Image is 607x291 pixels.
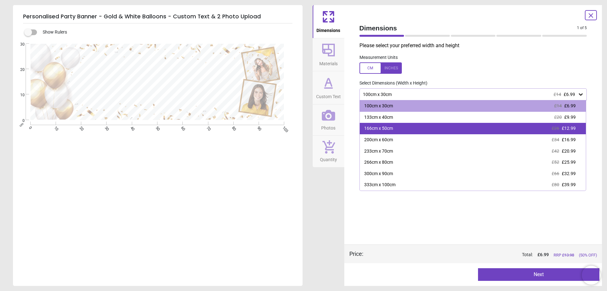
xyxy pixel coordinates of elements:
div: 100cm x 30cm [364,103,393,109]
span: 1 of 5 [577,25,587,31]
button: Custom Text [313,71,344,104]
span: £42 [552,149,559,154]
span: £ [537,252,549,258]
span: RRP [554,252,574,258]
span: £80 [552,182,559,187]
span: Custom Text [316,91,341,100]
span: £26 [552,126,559,131]
button: Next [478,268,599,281]
span: Dimensions [359,23,577,33]
span: Dimensions [316,24,340,34]
div: 233cm x 70cm [364,148,393,155]
div: 100cm x 30cm [362,92,578,97]
span: Materials [319,58,338,67]
label: Select Dimensions (Width x Height) [354,80,427,86]
span: 10 [13,92,25,98]
span: (50% OFF) [579,252,597,258]
span: £20 [554,115,562,120]
span: £16.99 [562,137,576,142]
span: £52 [552,160,559,165]
span: £39.99 [562,182,576,187]
button: Photos [313,104,344,136]
div: 333cm x 100cm [364,182,395,188]
div: 166cm x 50cm [364,125,393,132]
span: 20 [13,67,25,73]
span: £6.99 [564,92,575,97]
span: Quantity [320,154,337,163]
div: Total: [373,252,597,258]
div: 133cm x 40cm [364,114,393,121]
span: £34 [552,137,559,142]
span: £14 [554,103,562,108]
span: £12.99 [562,126,576,131]
span: 0 [13,118,25,123]
div: Show Rulers [28,28,303,36]
span: £ 13.98 [562,253,574,257]
button: Quantity [313,136,344,167]
h5: Personalised Party Banner - Gold & White Balloons - Custom Text & 2 Photo Upload [23,10,292,23]
div: Price : [349,250,363,258]
div: 200cm x 60cm [364,137,393,143]
span: £66 [552,171,559,176]
button: Dimensions [313,5,344,38]
span: £32.99 [562,171,576,176]
span: 6.99 [540,252,549,257]
div: 266cm x 80cm [364,159,393,166]
span: £14 [554,92,561,97]
p: Please select your preferred width and height [359,42,592,49]
span: £6.99 [564,103,576,108]
span: Photos [321,122,335,131]
span: £25.99 [562,160,576,165]
span: 30 [13,42,25,47]
button: Materials [313,38,344,71]
div: 300cm x 90cm [364,171,393,177]
span: £20.99 [562,149,576,154]
span: £9.99 [564,115,576,120]
iframe: Brevo live chat [582,266,601,285]
label: Measurement Units [359,54,398,61]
